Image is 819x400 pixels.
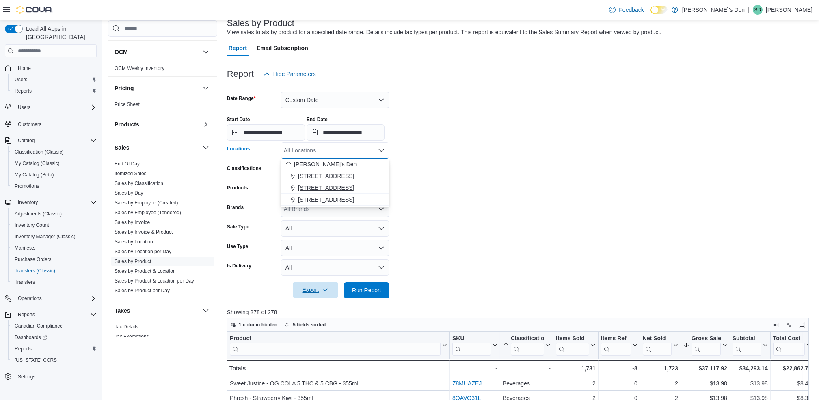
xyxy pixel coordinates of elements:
[108,63,217,76] div: OCM
[11,220,97,230] span: Inventory Count
[115,258,151,265] span: Sales by Product
[15,160,60,167] span: My Catalog (Classic)
[643,335,672,356] div: Net Sold
[15,198,97,207] span: Inventory
[11,159,63,168] a: My Catalog (Classic)
[11,355,97,365] span: Washington CCRS
[650,14,651,15] span: Dark Mode
[15,346,32,352] span: Reports
[281,182,389,194] button: [STREET_ADDRESS]
[511,335,544,356] div: Classification
[201,143,211,152] button: Sales
[650,6,668,14] input: Dark Mode
[298,184,354,192] span: [STREET_ADDRESS]
[11,220,52,230] a: Inventory Count
[754,5,761,15] span: SD
[683,378,727,388] div: $13.98
[115,248,171,255] span: Sales by Location per Day
[281,159,389,206] div: Choose from the following options
[15,183,39,189] span: Promotions
[115,210,181,215] a: Sales by Employee (Tendered)
[8,276,100,288] button: Transfers
[11,254,97,264] span: Purchase Orders
[683,335,727,356] button: Gross Sales
[452,335,491,356] div: SKU URL
[227,204,244,211] label: Brands
[15,256,52,263] span: Purchase Orders
[11,159,97,168] span: My Catalog (Classic)
[556,335,589,343] div: Items Sold
[115,65,164,71] a: OCM Weekly Inventory
[108,159,217,299] div: Sales
[115,48,128,56] h3: OCM
[293,282,338,298] button: Export
[15,149,64,155] span: Classification (Classic)
[115,170,147,177] span: Itemized Sales
[773,335,811,356] button: Total Cost
[16,6,53,14] img: Cova
[108,100,217,113] div: Pricing
[115,219,150,226] span: Sales by Invoice
[15,267,55,274] span: Transfers (Classic)
[18,199,38,206] span: Inventory
[18,137,35,144] span: Catalog
[2,118,100,130] button: Customers
[115,161,140,167] a: End Of Day
[281,194,389,206] button: [STREET_ADDRESS]
[227,124,305,141] input: Press the down key to open a popover containing a calendar.
[15,119,97,129] span: Customers
[773,363,811,373] div: $22,862.71
[8,242,100,254] button: Manifests
[11,86,35,96] a: Reports
[11,147,67,157] a: Classification (Classic)
[733,378,768,388] div: $13.98
[511,335,544,343] div: Classification
[230,378,447,388] div: Sweet Justice - OG COLA 5 THC & 5 CBG - 355ml
[8,208,100,220] button: Adjustments (Classic)
[15,357,57,363] span: [US_STATE] CCRS
[15,293,45,303] button: Operations
[15,198,41,207] button: Inventory
[281,240,389,256] button: All
[115,180,163,187] span: Sales by Classification
[771,320,781,330] button: Keyboard shortcuts
[115,229,173,235] span: Sales by Invoice & Product
[115,278,194,284] span: Sales by Product & Location per Day
[8,169,100,180] button: My Catalog (Beta)
[733,335,768,356] button: Subtotal
[18,295,42,302] span: Operations
[15,222,49,228] span: Inventory Count
[293,322,326,328] span: 5 fields sorted
[227,165,261,172] label: Classifications
[8,265,100,276] button: Transfers (Classic)
[452,380,482,387] a: Z8MUAZEJ
[115,84,199,92] button: Pricing
[15,172,54,178] span: My Catalog (Beta)
[15,63,97,73] span: Home
[503,335,551,356] button: Classification
[753,5,763,15] div: Shawn Dang
[8,354,100,366] button: [US_STATE] CCRS
[115,268,176,274] a: Sales by Product & Location
[115,333,149,340] span: Tax Exemptions
[227,95,256,102] label: Date Range
[227,308,815,316] p: Showing 278 of 278
[601,335,631,343] div: Items Ref
[11,170,97,180] span: My Catalog (Beta)
[229,363,447,373] div: Totals
[683,363,727,373] div: $37,117.92
[452,363,497,373] div: -
[643,335,672,343] div: Net Sold
[378,147,385,154] button: Close list of options
[230,335,447,356] button: Product
[733,363,768,373] div: $34,293.14
[606,2,647,18] a: Feedback
[11,75,97,85] span: Users
[115,200,178,206] span: Sales by Employee (Created)
[115,239,153,245] a: Sales by Location
[15,76,27,83] span: Users
[784,320,794,330] button: Display options
[601,378,637,388] div: 0
[556,335,589,356] div: Items Sold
